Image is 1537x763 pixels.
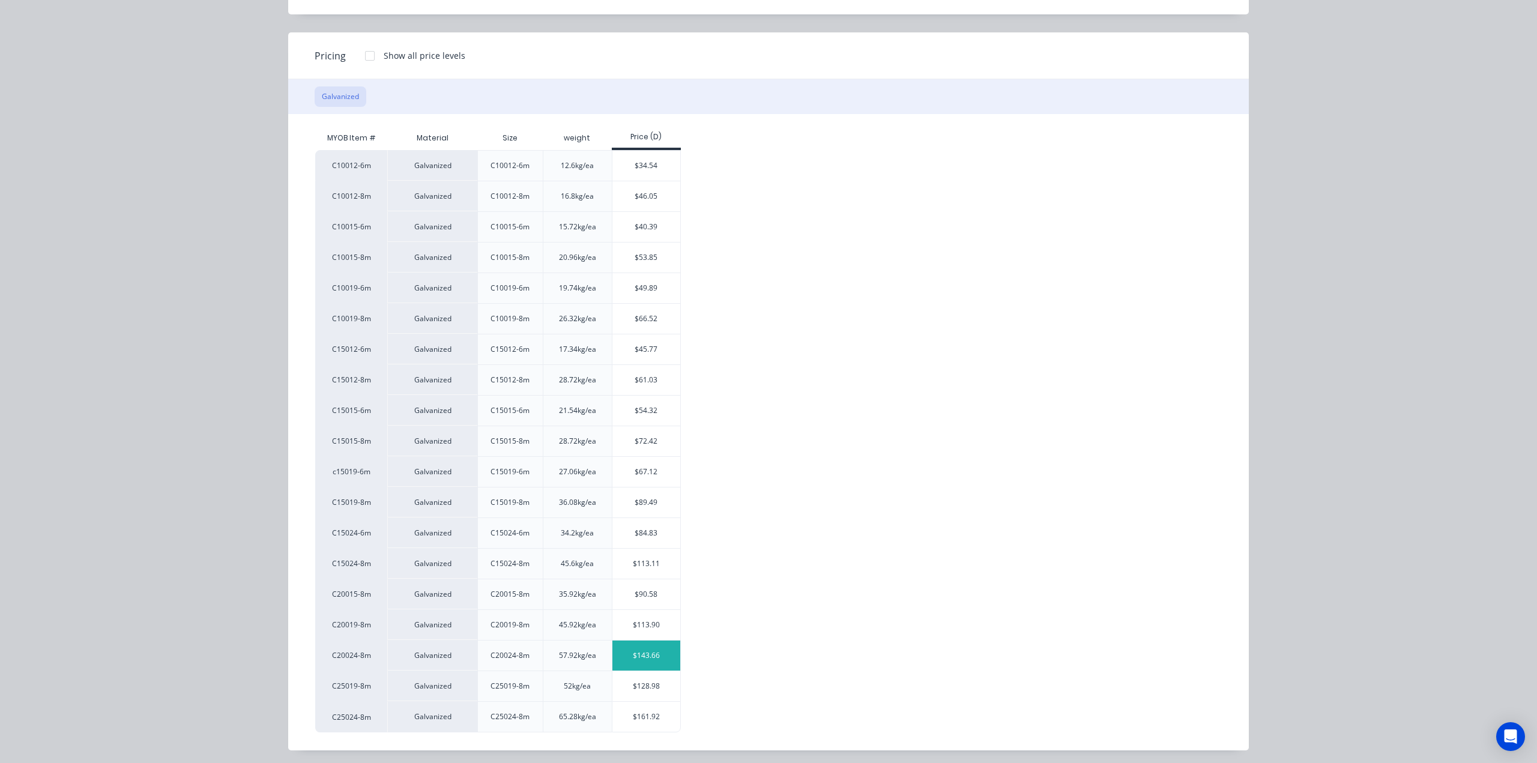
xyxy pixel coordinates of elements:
div: Galvanized [387,211,477,242]
div: MYOB Item # [315,126,387,150]
div: $54.32 [612,396,680,426]
div: C15012-6m [491,344,530,355]
div: C15015-6m [315,395,387,426]
div: C25019-8m [315,671,387,701]
div: 17.34kg/ea [559,344,596,355]
div: Open Intercom Messenger [1496,722,1525,751]
div: Show all price levels [384,49,465,62]
div: C15015-8m [491,436,530,447]
div: 15.72kg/ea [559,222,596,232]
div: Galvanized [387,609,477,640]
div: Size [493,123,527,153]
button: Galvanized [315,86,366,107]
div: $49.89 [612,273,680,303]
div: 16.8kg/ea [561,191,594,202]
div: C20024-8m [315,640,387,671]
div: C15019-8m [491,497,530,508]
div: $113.11 [612,549,680,579]
div: 52kg/ea [564,681,591,692]
div: 20.96kg/ea [559,252,596,263]
div: 28.72kg/ea [559,375,596,385]
div: $61.03 [612,365,680,395]
div: C10015-6m [315,211,387,242]
div: C10019-6m [491,283,530,294]
div: 34.2kg/ea [561,528,594,538]
div: Galvanized [387,242,477,273]
div: C10019-8m [491,313,530,324]
div: $53.85 [612,243,680,273]
div: C15019-6m [491,466,530,477]
div: C15015-6m [491,405,530,416]
div: c15019-6m [315,456,387,487]
div: C25024-8m [315,701,387,732]
div: 45.6kg/ea [561,558,594,569]
div: 28.72kg/ea [559,436,596,447]
div: Galvanized [387,548,477,579]
div: $89.49 [612,487,680,517]
div: C10015-8m [491,252,530,263]
div: Galvanized [387,671,477,701]
div: $66.52 [612,304,680,334]
div: $45.77 [612,334,680,364]
div: C15012-8m [491,375,530,385]
div: Galvanized [387,426,477,456]
div: Price (D) [612,131,681,142]
div: Galvanized [387,334,477,364]
div: C10012-8m [491,191,530,202]
div: 36.08kg/ea [559,497,596,508]
div: Galvanized [387,456,477,487]
div: $143.66 [612,641,680,671]
div: $90.58 [612,579,680,609]
div: C15012-6m [315,334,387,364]
div: C15019-8m [315,487,387,517]
div: Material [387,126,477,150]
div: C10015-6m [491,222,530,232]
div: Galvanized [387,395,477,426]
div: Galvanized [387,150,477,181]
div: Galvanized [387,701,477,732]
div: 57.92kg/ea [559,650,596,661]
div: C15024-6m [315,517,387,548]
div: Galvanized [387,487,477,517]
div: $128.98 [612,671,680,701]
div: $72.42 [612,426,680,456]
div: C15024-8m [491,558,530,569]
div: Galvanized [387,517,477,548]
div: 21.54kg/ea [559,405,596,416]
div: $34.54 [612,151,680,181]
div: Galvanized [387,640,477,671]
div: 19.74kg/ea [559,283,596,294]
div: C20019-8m [491,620,530,630]
div: Galvanized [387,273,477,303]
div: 27.06kg/ea [559,466,596,477]
div: Galvanized [387,364,477,395]
div: 12.6kg/ea [561,160,594,171]
div: C15024-8m [315,548,387,579]
div: 45.92kg/ea [559,620,596,630]
div: C15012-8m [315,364,387,395]
div: C10019-6m [315,273,387,303]
div: C25024-8m [491,711,530,722]
div: C10012-6m [491,160,530,171]
div: C20015-8m [491,589,530,600]
div: 65.28kg/ea [559,711,596,722]
div: Galvanized [387,579,477,609]
div: weight [554,123,600,153]
div: C20024-8m [491,650,530,661]
div: Galvanized [387,303,477,334]
div: $113.90 [612,610,680,640]
div: $46.05 [612,181,680,211]
div: C10012-8m [315,181,387,211]
div: $40.39 [612,212,680,242]
div: C20015-8m [315,579,387,609]
div: 35.92kg/ea [559,589,596,600]
div: Galvanized [387,181,477,211]
div: $84.83 [612,518,680,548]
div: C20019-8m [315,609,387,640]
div: C15024-6m [491,528,530,538]
div: C25019-8m [491,681,530,692]
div: $67.12 [612,457,680,487]
div: C10019-8m [315,303,387,334]
div: C15015-8m [315,426,387,456]
div: C10015-8m [315,242,387,273]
